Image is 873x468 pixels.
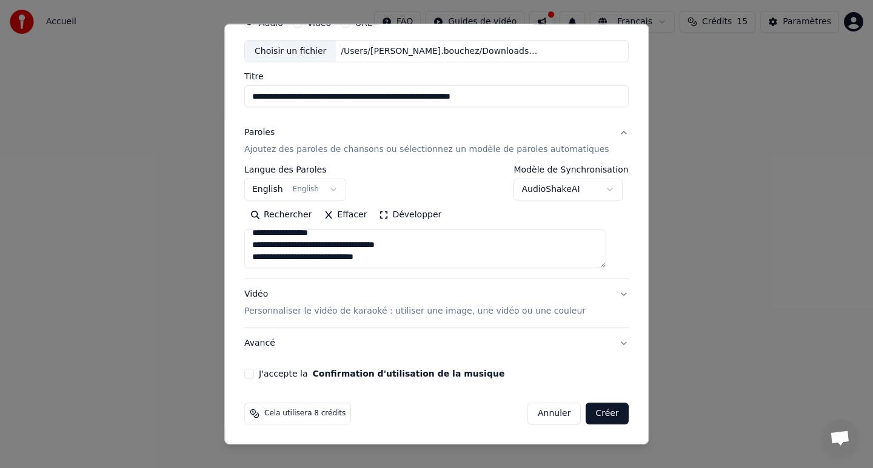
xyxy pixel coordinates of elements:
[244,117,629,166] button: ParolesAjoutez des paroles de chansons ou sélectionnez un modèle de paroles automatiques
[244,166,346,174] label: Langue des Paroles
[244,279,629,328] button: VidéoPersonnaliser le vidéo de karaoké : utiliser une image, une vidéo ou une couleur
[244,206,318,225] button: Rechercher
[244,306,586,318] p: Personnaliser le vidéo de karaoké : utiliser une image, une vidéo ou une couleur
[259,370,504,378] label: J'accepte la
[307,19,331,27] label: Vidéo
[244,73,629,81] label: Titre
[313,370,505,378] button: J'accepte la
[336,45,543,58] div: /Users/[PERSON_NAME].bouchez/Downloads/Dalida_Gigi_l_Amoroso(Version_instrumentale_(Sans_choeurs)...
[245,41,336,62] div: Choisir un fichier
[373,206,448,225] button: Développer
[259,19,283,27] label: Audio
[244,166,629,278] div: ParolesAjoutez des paroles de chansons ou sélectionnez un modèle de paroles automatiques
[264,409,346,419] span: Cela utilisera 8 crédits
[244,127,275,139] div: Paroles
[244,289,586,318] div: Vidéo
[586,403,629,425] button: Créer
[355,19,372,27] label: URL
[514,166,629,174] label: Modèle de Synchronisation
[527,403,581,425] button: Annuler
[244,328,629,360] button: Avancé
[318,206,373,225] button: Effacer
[244,144,609,156] p: Ajoutez des paroles de chansons ou sélectionnez un modèle de paroles automatiques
